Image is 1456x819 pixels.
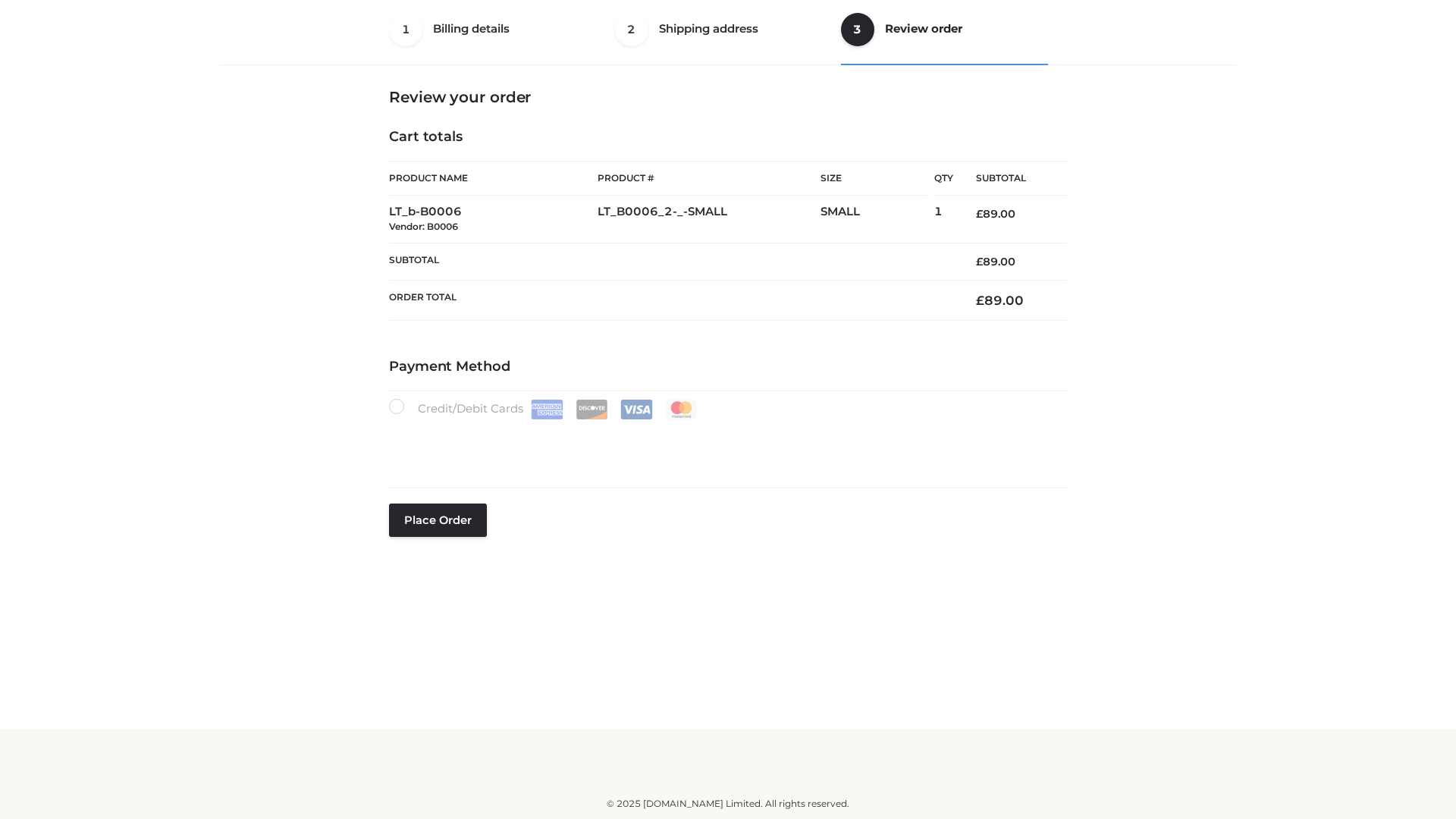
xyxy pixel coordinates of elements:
img: Mastercard [665,400,698,419]
span: £ [976,255,983,268]
td: SMALL [821,196,934,243]
div: © 2025 [DOMAIN_NAME] Limited. All rights reserved. [225,796,1231,811]
img: Discover [576,400,608,419]
th: Subtotal [389,243,953,280]
th: Product Name [389,161,598,196]
h4: Cart totals [389,129,1067,146]
td: 1 [934,196,953,243]
iframe: Secure payment input frame [386,416,1064,472]
img: Amex [531,400,563,419]
th: Product # [598,161,821,196]
th: Qty [934,161,953,196]
label: Credit/Debit Cards [389,399,699,419]
span: £ [976,293,984,308]
span: £ [976,207,983,221]
bdi: 89.00 [976,293,1024,308]
th: Subtotal [953,162,1067,196]
h4: Payment Method [389,359,1067,375]
td: LT_b-B0006 [389,196,598,243]
h3: Review your order [389,88,1067,106]
td: LT_B0006_2-_-SMALL [598,196,821,243]
button: Place order [389,504,487,537]
th: Order Total [389,281,953,321]
bdi: 89.00 [976,207,1015,221]
small: Vendor: B0006 [389,221,458,232]
img: Visa [620,400,653,419]
bdi: 89.00 [976,255,1015,268]
th: Size [821,162,927,196]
